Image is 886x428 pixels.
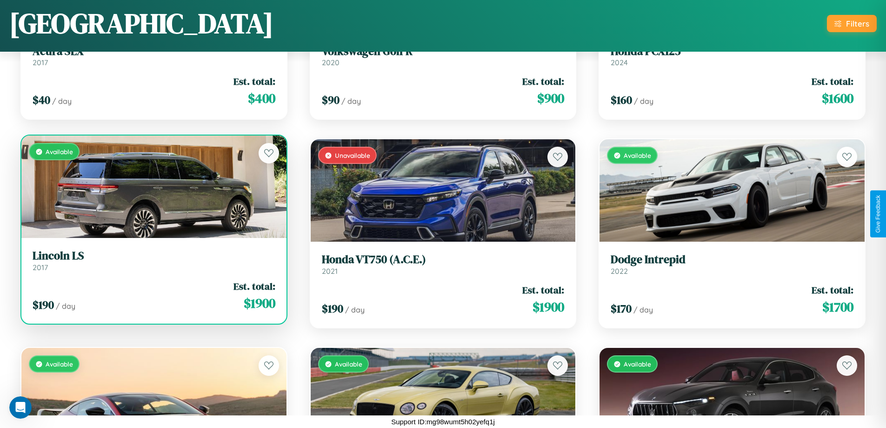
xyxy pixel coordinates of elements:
h3: Dodge Intrepid [611,253,853,266]
a: Honda PCX1252024 [611,45,853,68]
span: Available [624,360,651,368]
span: Available [624,151,651,159]
span: Est. total: [522,283,564,297]
a: Honda VT750 (A.C.E.)2021 [322,253,565,276]
span: / day [56,301,75,311]
span: 2024 [611,58,628,67]
iframe: Intercom live chat [9,396,32,419]
span: $ 190 [322,301,343,316]
h3: Honda VT750 (A.C.E.) [322,253,565,266]
span: Available [335,360,362,368]
span: 2017 [33,58,48,67]
a: Dodge Intrepid2022 [611,253,853,276]
div: Give Feedback [875,195,881,233]
span: Est. total: [233,279,275,293]
h3: Lincoln LS [33,249,275,263]
span: $ 900 [537,89,564,108]
span: $ 90 [322,92,340,108]
span: / day [345,305,365,314]
span: $ 1900 [533,298,564,316]
span: / day [634,96,653,106]
span: 2017 [33,263,48,272]
span: / day [52,96,72,106]
div: Filters [846,19,869,28]
span: Unavailable [335,151,370,159]
span: $ 160 [611,92,632,108]
a: Lincoln LS2017 [33,249,275,272]
span: / day [633,305,653,314]
span: $ 400 [248,89,275,108]
span: $ 40 [33,92,50,108]
span: 2021 [322,266,338,276]
a: Acura SLX2017 [33,45,275,68]
span: $ 1900 [244,294,275,313]
span: Est. total: [522,75,564,88]
span: $ 1600 [822,89,853,108]
span: Est. total: [812,283,853,297]
span: $ 1700 [822,298,853,316]
h1: [GEOGRAPHIC_DATA] [9,4,273,42]
span: Est. total: [233,75,275,88]
span: 2022 [611,266,628,276]
span: Est. total: [812,75,853,88]
span: $ 170 [611,301,632,316]
span: / day [341,96,361,106]
span: Available [46,360,73,368]
span: $ 190 [33,297,54,313]
span: 2020 [322,58,340,67]
a: Volkswagen Golf R2020 [322,45,565,68]
p: Support ID: mg98wumt5h02yefq1j [391,415,495,428]
span: Available [46,148,73,156]
button: Filters [827,15,877,32]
